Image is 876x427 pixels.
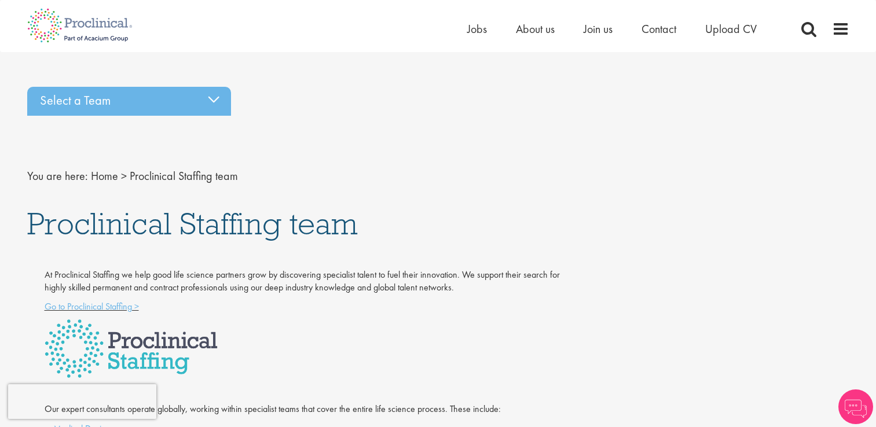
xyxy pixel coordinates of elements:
[45,403,564,416] p: Our expert consultants operate globally, working within specialist teams that cover the entire li...
[584,21,613,36] a: Join us
[27,87,231,116] div: Select a Team
[27,204,358,243] span: Proclinical Staffing team
[45,319,218,378] img: Proclinical Staffing
[467,21,487,36] a: Jobs
[45,268,564,295] p: At Proclinical Staffing we help good life science partners grow by discovering specialist talent ...
[705,21,757,36] a: Upload CV
[642,21,676,36] a: Contact
[838,389,873,424] img: Chatbot
[130,168,238,183] span: Proclinical Staffing team
[91,168,118,183] a: breadcrumb link
[121,168,127,183] span: >
[45,300,139,312] a: Go to Proclinical Staffing >
[8,384,156,419] iframe: reCAPTCHA
[27,168,88,183] span: You are here:
[516,21,555,36] a: About us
